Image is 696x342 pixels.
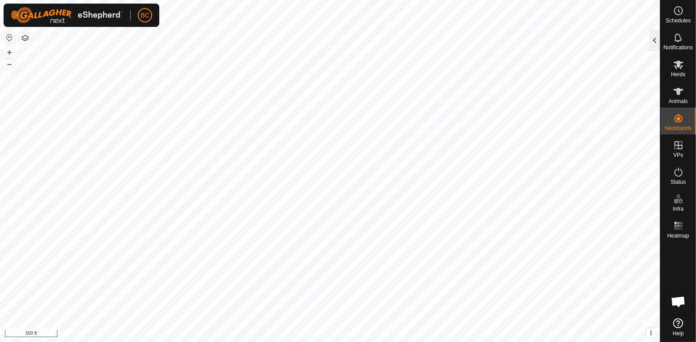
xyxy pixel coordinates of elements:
a: Contact Us [339,330,365,338]
span: Schedules [665,18,691,23]
span: Notifications [664,45,693,50]
span: VPs [673,152,683,158]
span: Animals [669,99,688,104]
a: Privacy Policy [294,330,328,338]
span: BC [140,11,149,20]
span: Herds [671,72,685,77]
button: + [4,47,15,58]
span: Neckbands [665,126,692,131]
span: i [650,329,652,337]
span: Status [670,179,686,185]
span: Help [673,331,684,336]
div: Open chat [665,288,692,315]
img: Gallagher Logo [11,7,123,23]
span: Heatmap [667,233,689,238]
a: Help [661,315,696,340]
button: – [4,59,15,69]
button: i [646,328,656,338]
span: Infra [673,206,683,212]
button: Reset Map [4,32,15,43]
button: Map Layers [20,33,31,43]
